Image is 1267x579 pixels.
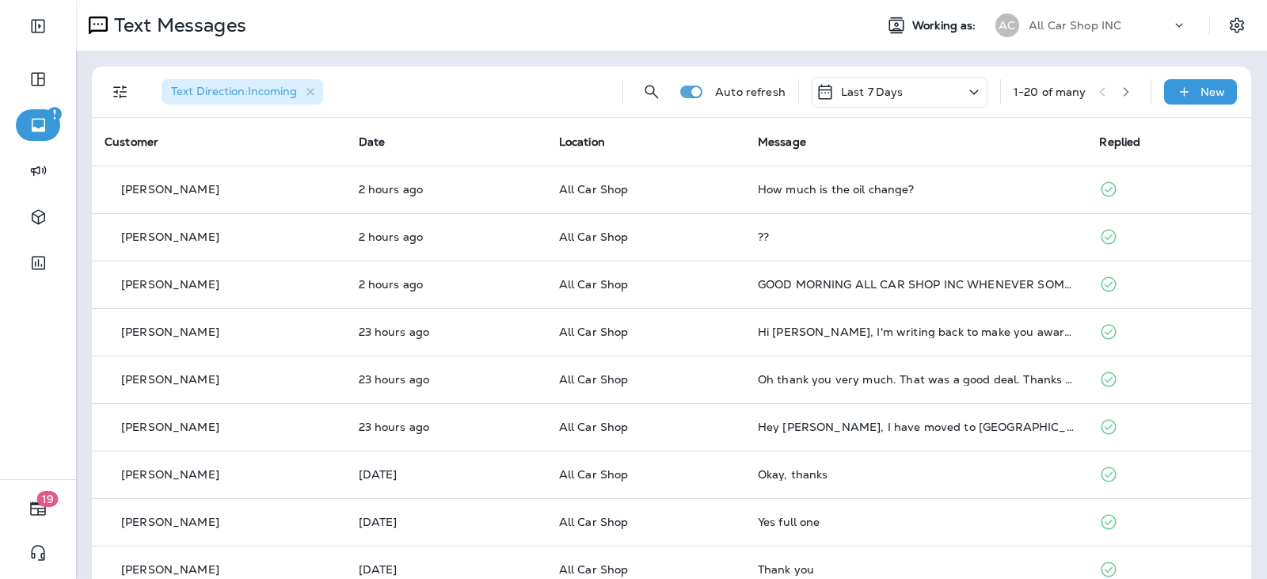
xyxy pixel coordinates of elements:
[758,135,806,149] span: Message
[359,421,534,433] p: Aug 21, 2025 02:04 PM
[359,326,534,338] p: Aug 21, 2025 02:33 PM
[1099,135,1140,149] span: Replied
[559,325,629,339] span: All Car Shop
[758,516,1075,528] div: Yes full one
[37,491,59,507] span: 19
[758,563,1075,576] div: Thank you
[559,277,629,291] span: All Car Shop
[121,230,219,243] p: [PERSON_NAME]
[108,13,246,37] p: Text Messages
[171,84,297,98] span: Text Direction : Incoming
[758,421,1075,433] div: Hey Joe, I have moved to Winter Haven, FL. Thank you!
[121,516,219,528] p: [PERSON_NAME]
[359,516,534,528] p: Aug 21, 2025 11:00 AM
[105,135,158,149] span: Customer
[758,326,1075,338] div: Hi Joe, I'm writing back to make you aware that I've been totally displeased with All Cars since ...
[995,13,1019,37] div: AC
[559,372,629,387] span: All Car Shop
[559,515,629,529] span: All Car Shop
[16,493,60,524] button: 19
[121,563,219,576] p: [PERSON_NAME]
[1029,19,1121,32] p: All Car Shop INC
[1200,86,1225,98] p: New
[359,230,534,243] p: Aug 22, 2025 11:26 AM
[559,230,629,244] span: All Car Shop
[559,420,629,434] span: All Car Shop
[758,230,1075,243] div: ??
[359,373,534,386] p: Aug 21, 2025 02:26 PM
[359,468,534,481] p: Aug 21, 2025 11:58 AM
[16,10,60,42] button: Expand Sidebar
[359,135,386,149] span: Date
[559,182,629,196] span: All Car Shop
[121,421,219,433] p: [PERSON_NAME]
[912,19,980,32] span: Working as:
[121,468,219,481] p: [PERSON_NAME]
[758,278,1075,291] div: GOOD MORNING ALL CAR SHOP INC WHENEVER SOMETHING GO WRONG WITH MY CAR I BRING IT TWO ALL CAR CAR ...
[1223,11,1251,40] button: Settings
[162,79,323,105] div: Text Direction:Incoming
[758,468,1075,481] div: Okay, thanks
[359,563,534,576] p: Aug 21, 2025 08:00 AM
[359,183,534,196] p: Aug 22, 2025 11:48 AM
[841,86,904,98] p: Last 7 Days
[559,135,605,149] span: Location
[121,326,219,338] p: [PERSON_NAME]
[121,373,219,386] p: [PERSON_NAME]
[1014,86,1086,98] div: 1 - 20 of many
[121,183,219,196] p: [PERSON_NAME]
[105,76,136,108] button: Filters
[359,278,534,291] p: Aug 22, 2025 11:18 AM
[559,562,629,577] span: All Car Shop
[758,183,1075,196] div: How much is the oil change?
[715,86,786,98] p: Auto refresh
[559,467,629,482] span: All Car Shop
[121,278,219,291] p: [PERSON_NAME]
[636,76,668,108] button: Search Messages
[758,373,1075,386] div: Oh thank you very much. That was a good deal. Thanks for getting in touch with me, but I'm in Cin...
